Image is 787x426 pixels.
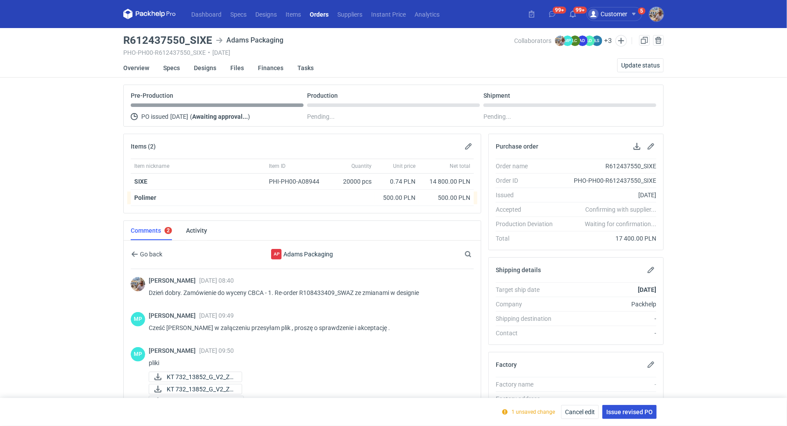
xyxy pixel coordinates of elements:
a: Finances [258,58,283,78]
strong: Polimer [134,194,156,201]
figcaption: AP [271,249,282,259]
div: PHO-PH00-R612437550_SIXE [560,176,656,185]
svg: Packhelp Pro [123,9,176,19]
span: Net total [450,163,470,170]
a: Orders [305,9,333,19]
div: Issued [496,191,560,199]
div: Target ship date [496,285,560,294]
span: [DATE] 09:50 [199,347,234,354]
div: R612437550_SIXE [560,162,656,170]
div: Order ID [496,176,560,185]
figcaption: AD [577,35,588,46]
div: Factory address [496,394,560,403]
div: Contact [496,329,560,337]
span: [PERSON_NAME] [149,277,199,284]
div: Customer [588,9,627,19]
div: Company [496,300,560,309]
div: [DATE] [560,191,656,199]
span: Quantity [351,163,372,170]
span: 1 unsaved change [502,408,555,416]
div: 14 800.00 PLN [422,177,470,186]
a: Files [230,58,244,78]
div: - [560,329,656,337]
span: [DATE] 08:40 [199,277,234,284]
input: Search [463,249,491,259]
span: KT 732_13852_G_V1_WE... [167,396,236,406]
div: 0.74 PLN [379,177,415,186]
div: KT 732_13852_G_V2_ZEW.pdf [149,384,236,394]
figcaption: MP [131,347,145,362]
img: Michał Palasek [131,277,145,291]
p: Production [307,92,338,99]
figcaption: MP [131,312,145,327]
span: Cancel edit [565,409,595,415]
img: Michał Palasek [555,35,565,46]
div: Martyna Paroń [131,347,145,362]
div: 500.00 PLN [422,193,470,202]
a: Comments2 [131,221,172,240]
span: ) [248,113,250,120]
a: Instant Price [367,9,410,19]
button: Edit factory details [646,359,656,370]
button: KT 732_13852_G_V1_WE... [149,396,244,406]
div: Pending... [483,111,656,122]
h2: Items (2) [131,143,156,150]
a: Designs [194,58,216,78]
button: +3 [604,37,612,45]
button: Edit collaborators [615,35,627,46]
button: Go back [131,249,163,259]
p: Shipment [483,92,510,99]
a: Overview [123,58,149,78]
div: Adams Packaging [271,249,282,259]
div: Total [496,234,560,243]
span: KT 732_13852_G_V2_ZE... [167,384,235,394]
a: Suppliers [333,9,367,19]
span: Collaborators [514,37,551,44]
div: Adams Packaging [230,249,374,259]
div: - [560,380,656,389]
strong: Awaiting approval... [192,113,248,120]
div: Production Deviation [496,220,560,228]
span: [PERSON_NAME] [149,347,199,354]
div: PO issued [131,111,304,122]
span: Go back [138,251,162,257]
button: Cancel order [653,35,664,46]
div: PHO-PH00-R612437550_SIXE [DATE] [123,49,514,56]
p: Dzień dobry. Zamówienie do wyceny CBCA - 1. Re-order R108433409_SWAZ ze zmianami w designie [149,288,467,298]
button: Edit shipping details [646,265,656,275]
a: KT 732_13852_G_V2_ZE... [149,384,242,394]
h3: R612437550_SIXE [123,35,212,46]
img: Michał Palasek [649,7,664,21]
a: Items [281,9,305,19]
div: 17 400.00 PLN [560,234,656,243]
a: Specs [226,9,251,19]
em: Confirming with supplier... [585,206,656,213]
span: Unit price [393,163,415,170]
p: pliki [149,358,467,368]
a: Analytics [410,9,444,19]
button: Issue revised PO [602,405,657,419]
div: 5 [640,8,644,14]
div: - [560,314,656,323]
div: KT 732_13852_G_V1_WEW.pdf [149,396,236,406]
a: Specs [163,58,180,78]
div: 2 [167,227,170,234]
span: Update status [621,62,660,68]
button: Cancel edit [561,405,599,419]
h2: Shipping details [496,266,541,273]
div: PHI-PH00-A08944 [269,177,328,186]
div: Packhelp [560,300,656,309]
div: Factory name [496,380,560,389]
div: 20000 pcs [331,174,375,190]
span: [DATE] [170,111,188,122]
span: [PERSON_NAME] [149,312,199,319]
p: Cześć [PERSON_NAME] w załączeniu przesyłam plik , proszę o sprawdzenie i akceptację . [149,323,467,333]
a: Tasks [297,58,314,78]
em: Waiting for confirmation... [585,220,656,228]
div: Accepted [496,205,560,214]
figcaption: ŁC [570,35,580,46]
span: Pending... [307,111,335,122]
